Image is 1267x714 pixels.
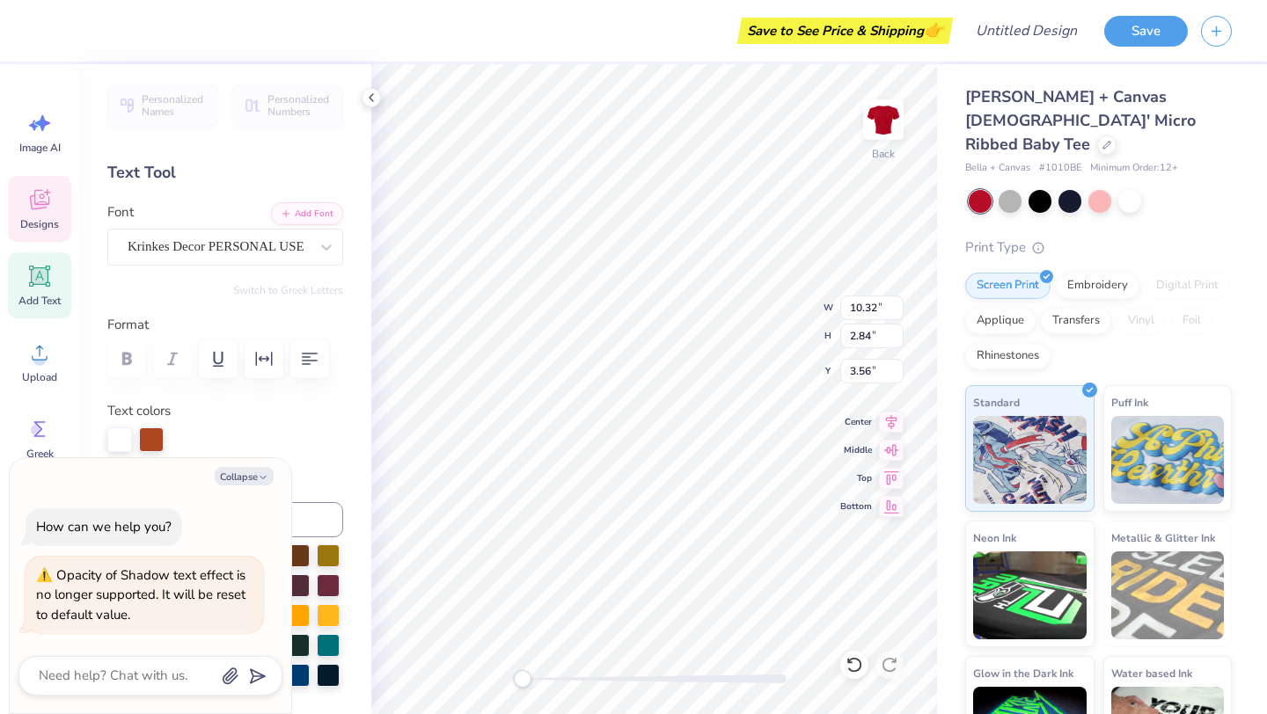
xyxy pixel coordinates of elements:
span: Bottom [840,499,872,514]
div: Foil [1171,308,1212,334]
span: Glow in the Dark Ink [973,664,1073,682]
span: Bella + Canvas [965,161,1030,176]
span: Neon Ink [973,528,1016,547]
button: Personalized Names [107,85,217,126]
span: Personalized Numbers [267,93,333,118]
button: Personalized Numbers [233,85,343,126]
div: Save to See Price & Shipping [742,18,948,44]
div: Screen Print [965,273,1051,299]
span: Image AI [19,141,61,155]
span: Minimum Order: 12 + [1090,161,1178,176]
button: Save [1104,16,1188,47]
span: # 1010BE [1039,161,1081,176]
span: Personalized Names [142,93,207,118]
img: Metallic & Glitter Ink [1111,551,1225,639]
img: Back [866,102,901,137]
div: Print Type [965,237,1232,258]
div: Opacity of Shadow text effect is no longer supported. It will be reset to default value. [36,565,253,625]
div: Rhinestones [965,343,1051,369]
div: Vinyl [1117,308,1166,334]
img: Puff Ink [1111,416,1225,504]
span: Add Text [18,294,61,308]
div: Digital Print [1145,273,1230,299]
span: Designs [20,217,59,231]
button: Add Font [271,202,343,225]
div: Accessibility label [514,670,531,688]
span: Center [840,415,872,429]
button: Collapse [215,467,274,485]
img: Standard [973,416,1087,504]
span: Water based Ink [1111,664,1192,682]
span: 👉 [924,19,943,40]
label: Text colors [107,401,171,421]
div: How can we help you? [36,518,172,535]
span: Standard [973,393,1020,412]
span: Top [840,471,872,485]
div: Back [872,146,895,162]
div: Text Tool [107,161,343,185]
span: Middle [840,443,872,457]
span: Upload [22,370,57,384]
span: [PERSON_NAME] + Canvas [DEMOGRAPHIC_DATA]' Micro Ribbed Baby Tee [965,86,1196,155]
label: Format [107,315,343,335]
input: Untitled Design [962,13,1091,48]
button: Switch to Greek Letters [233,283,343,297]
span: Greek [26,447,54,461]
span: Metallic & Glitter Ink [1111,528,1215,547]
div: Applique [965,308,1036,334]
label: Font [107,202,134,222]
span: Puff Ink [1111,393,1148,412]
div: Transfers [1041,308,1111,334]
img: Neon Ink [973,551,1087,639]
div: Embroidery [1056,273,1139,299]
